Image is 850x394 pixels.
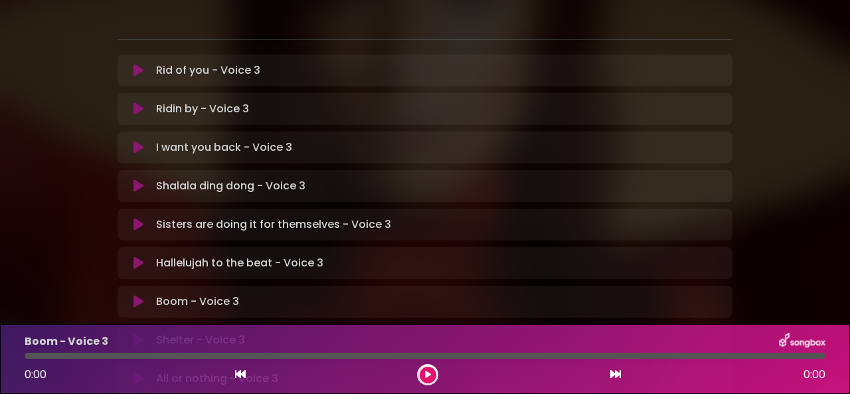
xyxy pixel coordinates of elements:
span: 0:00 [804,367,825,383]
p: Boom - Voice 3 [156,294,239,310]
p: Sisters are doing it for themselves - Voice 3 [156,217,391,233]
span: 0:00 [25,367,46,382]
p: Shalala ding dong - Voice 3 [156,178,305,194]
p: Hallelujah to the beat - Voice 3 [156,255,323,271]
p: Boom - Voice 3 [25,334,108,349]
img: songbox-logo-white.png [779,333,825,350]
p: I want you back - Voice 3 [156,140,292,155]
p: Ridin by - Voice 3 [156,101,249,117]
p: Rid of you - Voice 3 [156,62,260,78]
